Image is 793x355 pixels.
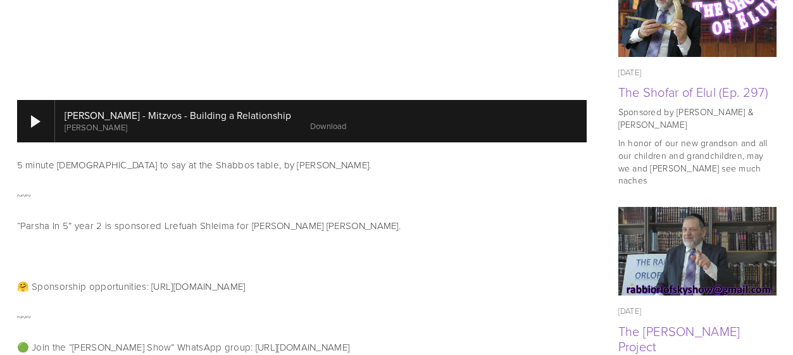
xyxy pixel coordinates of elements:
[618,106,777,130] p: Sponsored by [PERSON_NAME] & [PERSON_NAME]
[618,137,777,186] p: In honor of our new grandson and all our children and grandchildren, may we and [PERSON_NAME] see...
[310,120,346,132] a: Download
[17,188,587,203] p: ~~~
[17,340,587,355] p: 🟢 Join the “[PERSON_NAME] Show” WhatsApp group: [URL][DOMAIN_NAME]
[618,66,642,78] time: [DATE]
[17,218,587,234] p: “Parsha In 5” year 2 is sponsored Lrefuah Shleima for [PERSON_NAME] [PERSON_NAME].
[618,83,768,101] a: The Shofar of Elul (Ep. 297)
[618,322,740,355] a: The [PERSON_NAME] Project
[618,207,777,296] img: The Rabbi Orlofsky Rosh Hashana Project
[17,309,587,325] p: ~~~
[618,305,642,316] time: [DATE]
[17,279,587,294] p: 🤗 Sponsorship opportunities: [URL][DOMAIN_NAME]
[17,158,587,173] p: 5 minute [DEMOGRAPHIC_DATA] to say at the Shabbos table, by [PERSON_NAME].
